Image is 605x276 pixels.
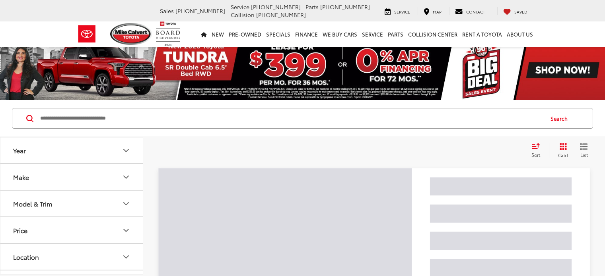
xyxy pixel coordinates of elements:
span: Sales [160,7,174,15]
button: Search [543,108,579,128]
span: Map [433,9,442,15]
img: Toyota [72,21,102,47]
div: Model & Trim [121,199,131,208]
button: PricePrice [0,217,144,243]
button: LocationLocation [0,244,144,270]
img: Mike Calvert Toyota [110,23,152,45]
a: My Saved Vehicles [497,7,533,15]
a: Rent a Toyota [460,21,504,47]
button: MakeMake [0,164,144,190]
div: Year [121,146,131,155]
a: Service [360,21,385,47]
a: Collision Center [406,21,460,47]
button: Grid View [549,143,574,158]
span: Collision [231,11,255,19]
a: Parts [385,21,406,47]
button: List View [574,143,594,158]
span: Service [231,3,249,11]
span: [PHONE_NUMBER] [256,11,306,19]
span: [PHONE_NUMBER] [175,7,225,15]
div: Price [13,226,27,234]
span: Saved [514,9,527,15]
a: Finance [293,21,320,47]
div: Model & Trim [13,200,52,207]
a: WE BUY CARS [320,21,360,47]
a: Home [198,21,209,47]
div: Make [121,172,131,182]
button: Select sort value [527,143,549,158]
div: Year [13,147,26,154]
div: Location [13,253,39,261]
span: [PHONE_NUMBER] [320,3,370,11]
span: Contact [466,9,485,15]
div: Make [13,173,29,181]
a: Specials [264,21,293,47]
input: Search by Make, Model, or Keyword [39,109,543,128]
span: Service [394,9,410,15]
button: YearYear [0,137,144,163]
span: [PHONE_NUMBER] [251,3,301,11]
div: Location [121,252,131,262]
a: Service [379,7,416,15]
a: Pre-Owned [226,21,264,47]
button: Model & TrimModel & Trim [0,191,144,216]
span: Sort [531,151,540,158]
a: New [209,21,226,47]
span: Grid [558,152,568,158]
a: Map [418,7,447,15]
span: List [580,151,588,158]
div: Price [121,226,131,235]
span: Parts [305,3,319,11]
a: About Us [504,21,535,47]
a: Contact [449,7,491,15]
